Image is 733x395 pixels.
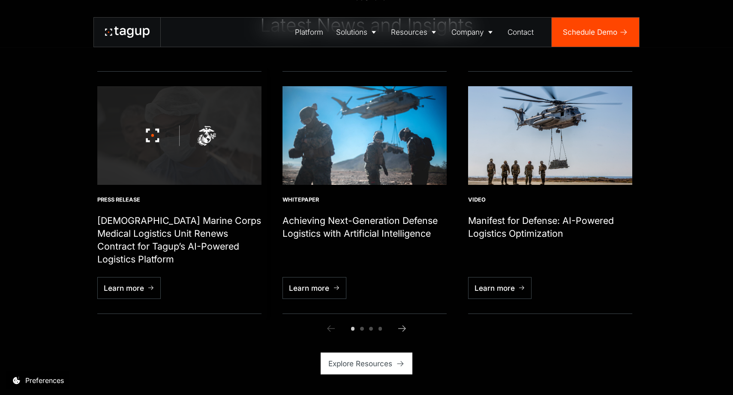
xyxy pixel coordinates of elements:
div: Solutions [336,27,367,38]
div: Preferences [25,375,64,386]
div: 1 / 6 [92,66,267,320]
h1: Achieving Next-Generation Defense Logistics with Artificial Intelligence [282,214,447,240]
span: Go to slide 2 [360,327,364,331]
a: Schedule Demo [552,18,639,47]
div: Company [451,27,484,38]
div: Whitepaper [282,196,447,204]
a: Learn more [468,277,532,299]
a: Resources [385,18,445,47]
div: Platform [295,27,323,38]
div: Previous Slide [330,329,331,329]
h1: [DEMOGRAPHIC_DATA] Marine Corps Medical Logistics Unit Renews Contract for Tagup’s AI-Powered Log... [97,214,261,266]
div: Contact [508,27,534,38]
div: Learn more [475,283,515,294]
h1: Manifest for Defense: AI-Powered Logistics Optimization [468,214,632,240]
div: Learn more [289,283,329,294]
div: Schedule Demo [563,27,617,38]
div: Video [468,196,632,204]
div: Press Release [97,196,261,204]
a: Solutions [330,18,385,47]
img: U.S. Marine Corps Medical Logistics Unit Renews Contract for Tagup’s AI-Powered Logistics Platfor... [97,86,261,185]
div: Explore Resources [328,358,392,369]
a: Contact [502,18,541,47]
div: 2 / 6 [277,66,452,320]
a: Explore Resources [321,353,412,374]
a: Previous slide [321,320,340,338]
div: Resources [391,27,427,38]
div: 3 / 6 [463,66,638,320]
a: Learn more [97,277,161,299]
a: Platform [288,18,330,47]
span: Go to slide 3 [369,327,373,331]
a: Learn more [282,277,346,299]
span: Go to slide 1 [351,327,355,331]
span: Go to slide 4 [379,327,382,331]
a: Next slide [393,320,412,338]
a: Company [445,18,502,47]
div: Learn more [104,283,144,294]
img: landing support specialists insert and extract assets in terrain, photo by Sgt. Conner Robbins [282,86,447,185]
